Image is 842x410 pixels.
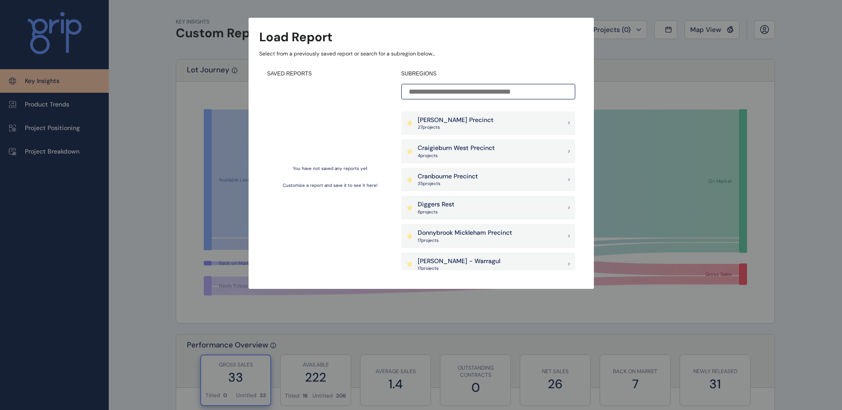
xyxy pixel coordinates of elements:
p: Diggers Rest [418,200,455,209]
p: [PERSON_NAME] Precinct [418,116,494,125]
p: 17 project s [418,265,500,272]
h3: Load Report [259,28,332,46]
p: 35 project s [418,181,478,187]
p: Craigieburn West Precinct [418,144,495,153]
p: 27 project s [418,124,494,130]
p: 4 project s [418,153,495,159]
p: 17 project s [418,237,512,244]
p: [PERSON_NAME] - Warragul [418,257,500,266]
h4: SAVED REPORTS [267,70,393,78]
p: 6 project s [418,209,455,215]
p: Donnybrook Mickleham Precinct [418,229,512,237]
p: Cranbourne Precinct [418,172,478,181]
h4: SUBREGIONS [401,70,575,78]
p: Select from a previously saved report or search for a subregion below... [259,50,583,58]
p: Customize a report and save it to see it here! [283,182,378,189]
p: You have not saved any reports yet [293,166,368,172]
